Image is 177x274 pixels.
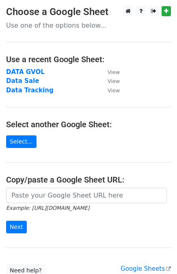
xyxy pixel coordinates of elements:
h4: Copy/paste a Google Sheet URL: [6,175,171,185]
a: View [99,68,120,76]
p: Use one of the options below... [6,21,171,30]
iframe: Chat Widget [136,235,177,274]
input: Next [6,221,27,233]
a: Google Sheets [121,265,171,272]
a: DATA GVOL [6,68,45,76]
a: View [99,77,120,85]
h4: Use a recent Google Sheet: [6,54,171,64]
small: Example: [URL][DOMAIN_NAME] [6,205,89,211]
small: View [108,69,120,75]
a: View [99,87,120,94]
input: Paste your Google Sheet URL here [6,188,167,203]
a: Select... [6,135,37,148]
h3: Choose a Google Sheet [6,6,171,18]
a: Data Tracking [6,87,54,94]
a: Data Sale [6,77,39,85]
h4: Select another Google Sheet: [6,120,171,129]
small: View [108,87,120,94]
small: View [108,78,120,84]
